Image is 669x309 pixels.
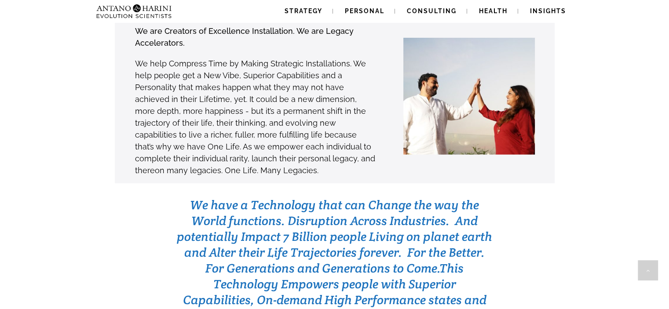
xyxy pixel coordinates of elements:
p: We help Compress Time by Making Strategic Installations. We help people get a New Vibe, Superior ... [135,58,376,176]
strong: We are Creators of Excellence Installation. We are Legacy Accelerators. [135,26,354,47]
span: We have a Technology that can Change the way the World functions. Disruption Across Industries. A... [177,197,492,276]
span: Personal [345,7,384,15]
span: Strategy [285,7,322,15]
span: Insights [530,7,566,15]
span: Health [479,7,508,15]
span: Consulting [407,7,457,15]
img: AH [377,38,553,155]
